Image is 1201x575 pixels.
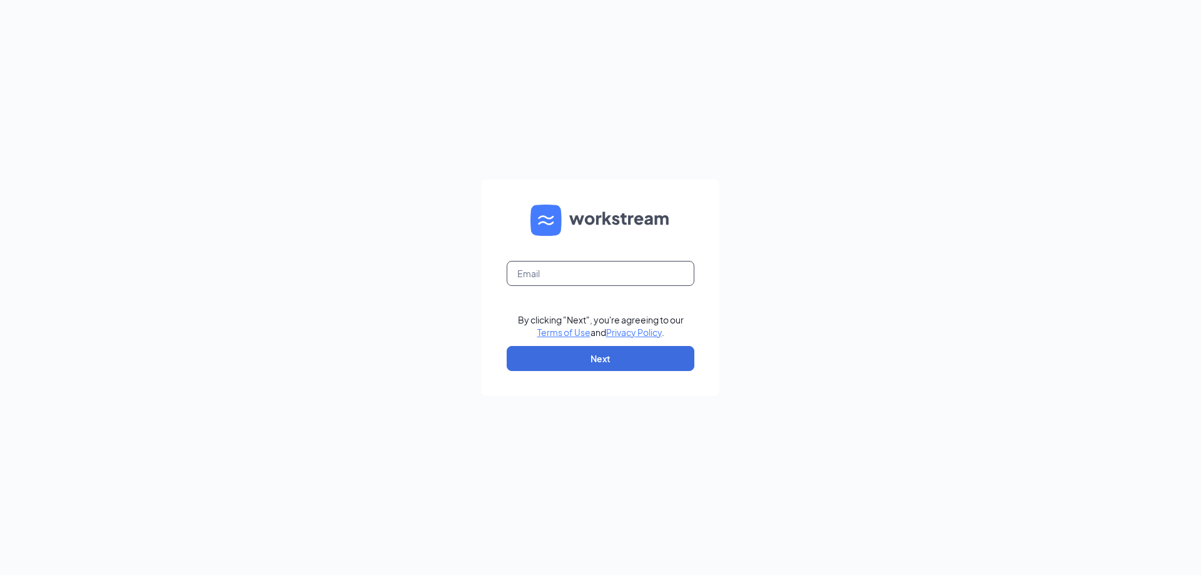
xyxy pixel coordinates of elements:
a: Privacy Policy [606,327,662,338]
img: WS logo and Workstream text [530,205,671,236]
input: Email [507,261,694,286]
button: Next [507,346,694,371]
a: Terms of Use [537,327,590,338]
div: By clicking "Next", you're agreeing to our and . [518,313,684,338]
